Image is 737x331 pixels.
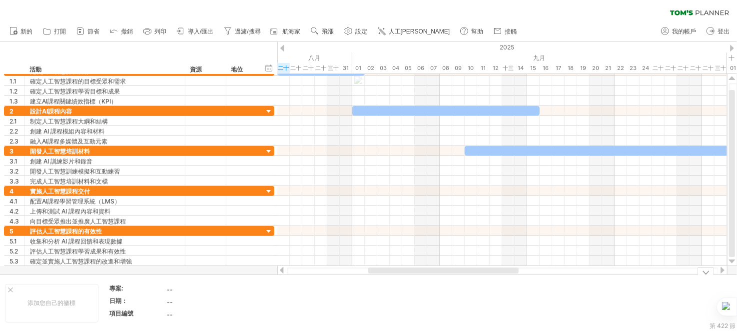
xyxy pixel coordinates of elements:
font: 實施人工智慧課程交付 [30,187,90,195]
div: 2025年8月31日星期日 [340,63,352,73]
a: 幫助 [458,25,486,38]
div: 2025年9月1日星期一 [352,63,365,73]
font: 新的 [20,28,32,35]
div: 2025年9月7日星期日 [427,63,440,73]
a: 導入/匯出 [174,25,216,38]
font: 開發人工智慧培訓材料 [30,147,90,155]
font: 20 [593,64,600,71]
div: 2025年9月10日星期三 [465,63,477,73]
font: 4.3 [9,217,19,225]
a: 飛漲 [308,25,337,38]
font: 14 [518,64,524,71]
font: 5.3 [9,257,18,265]
font: 09 [455,64,462,71]
div: 2025年8月28日星期四 [302,63,315,73]
font: 3.3 [9,177,19,185]
font: 22 [618,64,625,71]
font: 21 [606,64,612,71]
div: 2025年9月29日星期一 [702,63,715,73]
font: 地位 [231,65,243,73]
font: 24 [643,64,650,71]
font: 開發人工智慧訓練模擬和互動練習 [30,167,120,175]
font: 二十八 [303,64,314,82]
a: 登出 [704,25,733,38]
font: 創建 AI 訓練影片和錄音 [30,157,92,165]
font: 打開 [54,28,66,35]
font: 評估人工智慧課程的有效性 [30,227,102,235]
font: 專案: [109,284,123,292]
font: 4 [9,187,13,195]
font: 18 [568,64,574,71]
font: 16 [543,64,549,71]
font: 我的帳戶 [672,28,696,35]
font: 3 [9,147,13,155]
div: 2025年9月28日星期日 [690,63,702,73]
div: 2025年9月16日星期二 [540,63,552,73]
div: 2025年9月 [352,52,727,63]
font: 評估人工智慧課程學習成果和有效性 [30,247,126,255]
font: 完成人工智慧培訓材料和文檔 [30,177,108,185]
font: 確定人工智慧課程的目標受眾和需求 [30,77,126,85]
font: 上傳和測試 AI 課程內容和資料 [30,207,110,215]
font: 1.2 [9,87,17,95]
font: 03 [380,64,387,71]
a: 我的帳戶 [659,25,699,38]
font: 創建 AI 課程模組內容和材料 [30,127,104,135]
div: 2025年9月12日，星期五 [490,63,502,73]
div: 2025年9月20日星期六 [590,63,602,73]
font: 登出 [718,28,730,35]
font: 過濾/搜尋 [235,28,260,35]
font: 航海家 [282,28,300,35]
div: 2025年9月17日星期三 [552,63,565,73]
font: 十月 [729,54,735,72]
div: 2025年9月25日，星期四 [652,63,665,73]
a: 列印 [141,25,169,38]
font: 17 [556,64,561,71]
a: 打開 [40,25,69,38]
div: 2025年9月23日星期二 [627,63,640,73]
div: 2025年9月26日，星期五 [665,63,677,73]
div: 2025年9月24日星期三 [640,63,652,73]
font: 二十九 [316,64,327,82]
font: 三十 [328,64,339,71]
font: 4.1 [9,197,17,205]
font: 活動 [29,65,41,73]
font: 幫助 [471,28,483,35]
div: 2025年8月26日星期二 [277,63,290,73]
font: 3.2 [9,167,18,175]
font: 02 [368,64,375,71]
font: 八月 [309,54,321,61]
div: 2025年9月9日星期二 [452,63,465,73]
font: 節省 [87,28,99,35]
font: 15 [531,64,537,71]
a: 航海家 [269,25,303,38]
a: 設定 [342,25,370,38]
font: 2.3 [9,137,18,145]
font: .... [166,297,172,304]
font: 05 [405,64,412,71]
font: 二十六 [278,64,289,82]
div: 2025年8月29日星期五 [315,63,327,73]
div: 2025年9月27日星期六 [677,63,690,73]
div: 2025年9月30日星期二 [715,63,727,73]
div: 2025年9月15日星期一 [527,63,540,73]
font: 收集和分析 AI 課程回饋和表現數據 [30,237,122,245]
font: 1.3 [9,97,18,105]
font: 日期： [109,297,127,304]
font: 5.2 [9,247,18,255]
div: 2025年9月14日星期日 [515,63,527,73]
font: 列印 [154,28,166,35]
div: 2025年8月27日星期三 [290,63,302,73]
div: 2025年9月5日星期五 [402,63,415,73]
font: 2 [9,107,13,115]
font: 制定人工智慧課程大綱和結構 [30,117,108,125]
font: 接觸 [505,28,517,35]
font: 12 [493,64,499,71]
font: 04 [393,64,400,71]
div: 2025年9月8日星期一 [440,63,452,73]
font: 撤銷 [121,28,133,35]
a: 撤銷 [107,25,136,38]
div: 2025年9月11日，星期四 [477,63,490,73]
font: 確定並實施人工智慧課程的改進和增強 [30,257,132,265]
font: 配置AI課程學習管理系統（LMS） [30,197,120,205]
